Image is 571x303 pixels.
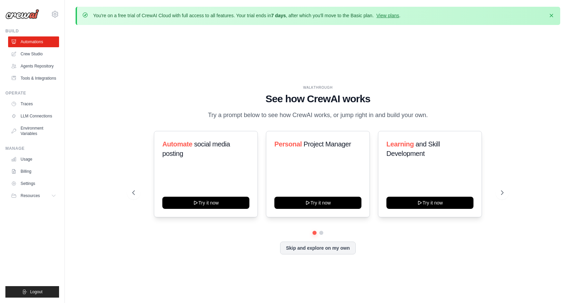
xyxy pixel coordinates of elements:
a: LLM Connections [8,111,59,121]
button: Resources [8,190,59,201]
div: WALKTHROUGH [132,85,504,90]
img: Logo [5,9,39,19]
a: Agents Repository [8,61,59,72]
a: View plans [376,13,399,18]
p: Try a prompt below to see how CrewAI works, or jump right in and build your own. [205,110,431,120]
span: Resources [21,193,40,198]
a: Crew Studio [8,49,59,59]
a: Automations [8,36,59,47]
button: Logout [5,286,59,298]
button: Try it now [162,197,249,209]
span: social media posting [162,140,230,157]
strong: 7 days [271,13,286,18]
button: Try it now [274,197,361,209]
a: Usage [8,154,59,165]
button: Skip and explore on my own [280,242,355,254]
span: Automate [162,140,192,148]
span: Logout [30,289,43,295]
a: Environment Variables [8,123,59,139]
span: Personal [274,140,302,148]
a: Traces [8,99,59,109]
span: Learning [386,140,414,148]
p: You're on a free trial of CrewAI Cloud with full access to all features. Your trial ends in , aft... [93,12,401,19]
a: Billing [8,166,59,177]
h1: See how CrewAI works [132,93,504,105]
span: Project Manager [303,140,351,148]
div: Manage [5,146,59,151]
a: Tools & Integrations [8,73,59,84]
button: Try it now [386,197,473,209]
div: Build [5,28,59,34]
a: Settings [8,178,59,189]
div: Operate [5,90,59,96]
